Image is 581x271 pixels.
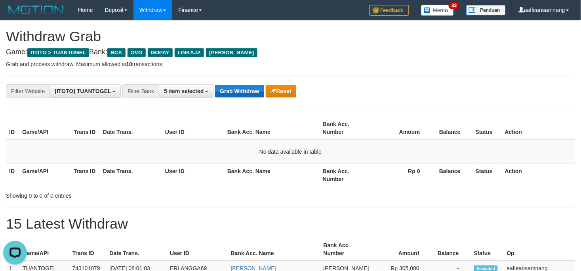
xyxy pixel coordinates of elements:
[466,5,506,15] img: panduan.png
[504,238,575,261] th: Op
[162,164,224,186] th: User ID
[370,5,409,16] img: Feedback.jpg
[228,238,320,261] th: Bank Acc. Name
[128,48,146,57] span: OVO
[69,238,107,261] th: Trans ID
[215,85,264,97] button: Grab Withdraw
[3,3,27,27] button: Open LiveChat chat widget
[224,164,320,186] th: Bank Acc. Name
[472,164,502,186] th: Status
[320,238,372,261] th: Bank Acc. Number
[6,84,50,98] div: Filter Website
[421,5,454,16] img: Button%20Memo.svg
[55,88,111,94] span: [ITOTO] TUANTOGEL
[19,117,70,139] th: Game/API
[162,117,224,139] th: User ID
[175,48,204,57] span: LINKAJA
[6,216,575,232] h1: 15 Latest Withdraw
[502,117,575,139] th: Action
[27,48,89,57] span: ITOTO > TUANTOGEL
[100,117,162,139] th: Date Trans.
[6,4,66,16] img: MOTION_logo.png
[6,60,575,68] p: Grab and process withdraw. Maximum allowed is transactions.
[19,164,70,186] th: Game/API
[148,48,173,57] span: GOPAY
[19,238,69,261] th: Game/API
[432,164,472,186] th: Balance
[320,117,371,139] th: Bank Acc. Number
[320,164,371,186] th: Bank Acc. Number
[126,61,132,67] strong: 10
[107,48,125,57] span: BCA
[100,164,162,186] th: Date Trans.
[471,238,504,261] th: Status
[70,164,100,186] th: Trans ID
[371,117,432,139] th: Amount
[6,48,575,56] h4: Game: Bank:
[224,117,320,139] th: Bank Acc. Name
[431,238,471,261] th: Balance
[449,2,459,9] span: 33
[159,84,213,98] button: 5 item selected
[6,29,575,44] h1: Withdraw Grab
[167,238,228,261] th: User ID
[432,117,472,139] th: Balance
[70,117,100,139] th: Trans ID
[6,139,575,164] td: No data available in table
[50,84,121,98] button: [ITOTO] TUANTOGEL
[372,238,431,261] th: Amount
[164,88,204,94] span: 5 item selected
[206,48,257,57] span: [PERSON_NAME]
[502,164,575,186] th: Action
[6,189,236,200] div: Showing 0 to 0 of 0 entries
[472,117,502,139] th: Status
[106,238,167,261] th: Date Trans.
[122,84,159,98] div: Filter Bank
[6,164,19,186] th: ID
[6,117,19,139] th: ID
[266,85,296,97] button: Reset
[371,164,432,186] th: Rp 0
